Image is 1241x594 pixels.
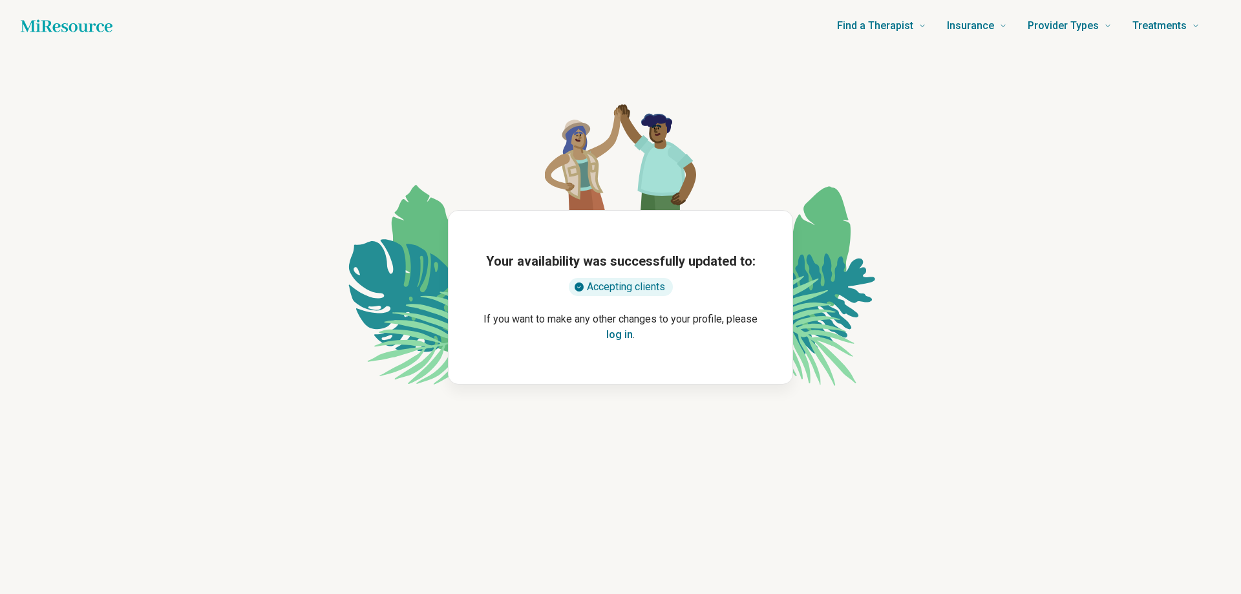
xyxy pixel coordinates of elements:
span: Treatments [1132,17,1187,35]
a: Home page [21,13,112,39]
h1: Your availability was successfully updated to: [486,252,756,270]
p: If you want to make any other changes to your profile, please . [469,312,772,343]
span: Provider Types [1028,17,1099,35]
div: Accepting clients [569,278,673,296]
button: log in [606,327,633,343]
span: Find a Therapist [837,17,913,35]
span: Insurance [947,17,994,35]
